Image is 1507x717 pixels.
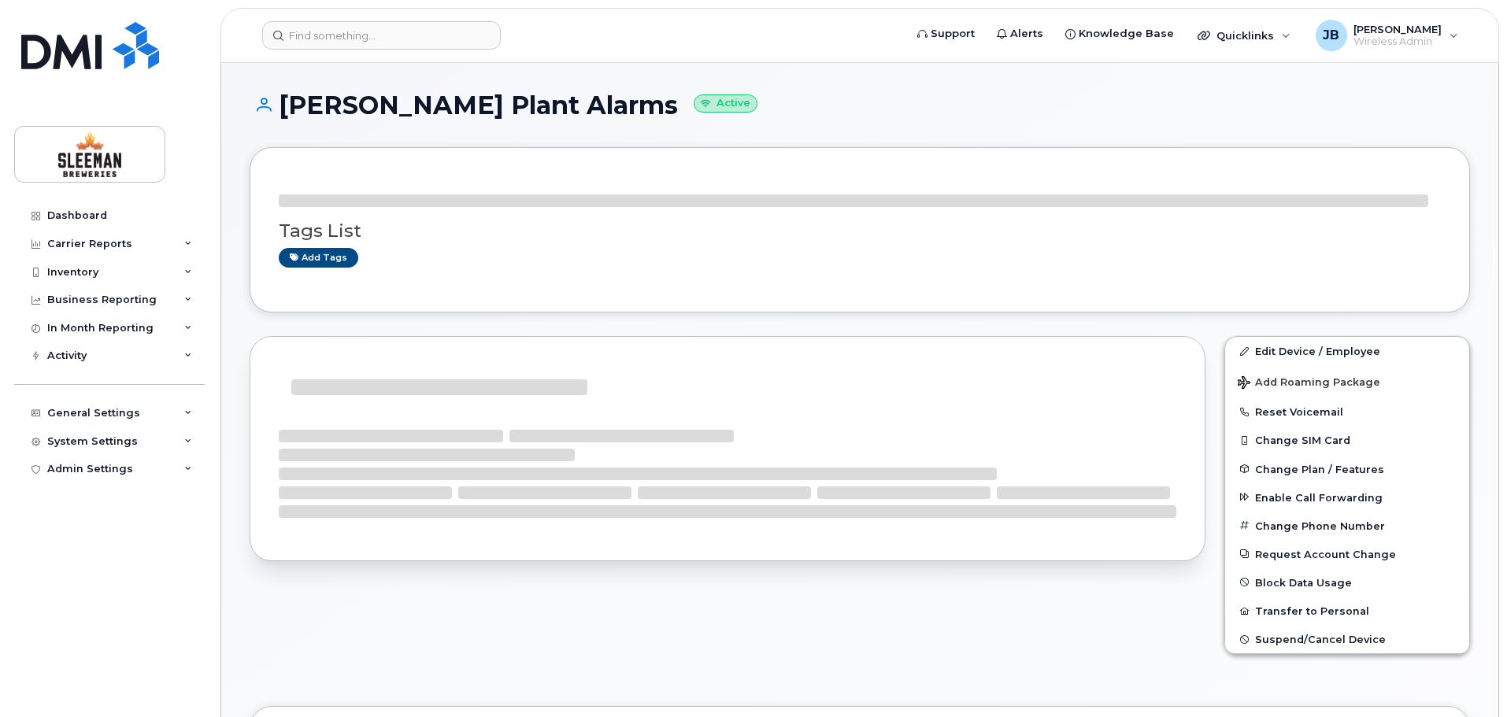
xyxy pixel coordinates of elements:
[1225,625,1469,653] button: Suspend/Cancel Device
[1255,634,1386,645] span: Suspend/Cancel Device
[1225,597,1469,625] button: Transfer to Personal
[1225,568,1469,597] button: Block Data Usage
[1255,463,1384,475] span: Change Plan / Features
[1238,376,1380,391] span: Add Roaming Package
[1225,365,1469,397] button: Add Roaming Package
[1225,483,1469,512] button: Enable Call Forwarding
[1225,512,1469,540] button: Change Phone Number
[1225,337,1469,365] a: Edit Device / Employee
[1225,455,1469,483] button: Change Plan / Features
[1225,540,1469,568] button: Request Account Change
[1255,491,1383,503] span: Enable Call Forwarding
[1225,397,1469,426] button: Reset Voicemail
[1225,426,1469,454] button: Change SIM Card
[250,91,1470,119] h1: [PERSON_NAME] Plant Alarms
[279,221,1441,241] h3: Tags List
[279,248,358,268] a: Add tags
[694,94,757,113] small: Active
